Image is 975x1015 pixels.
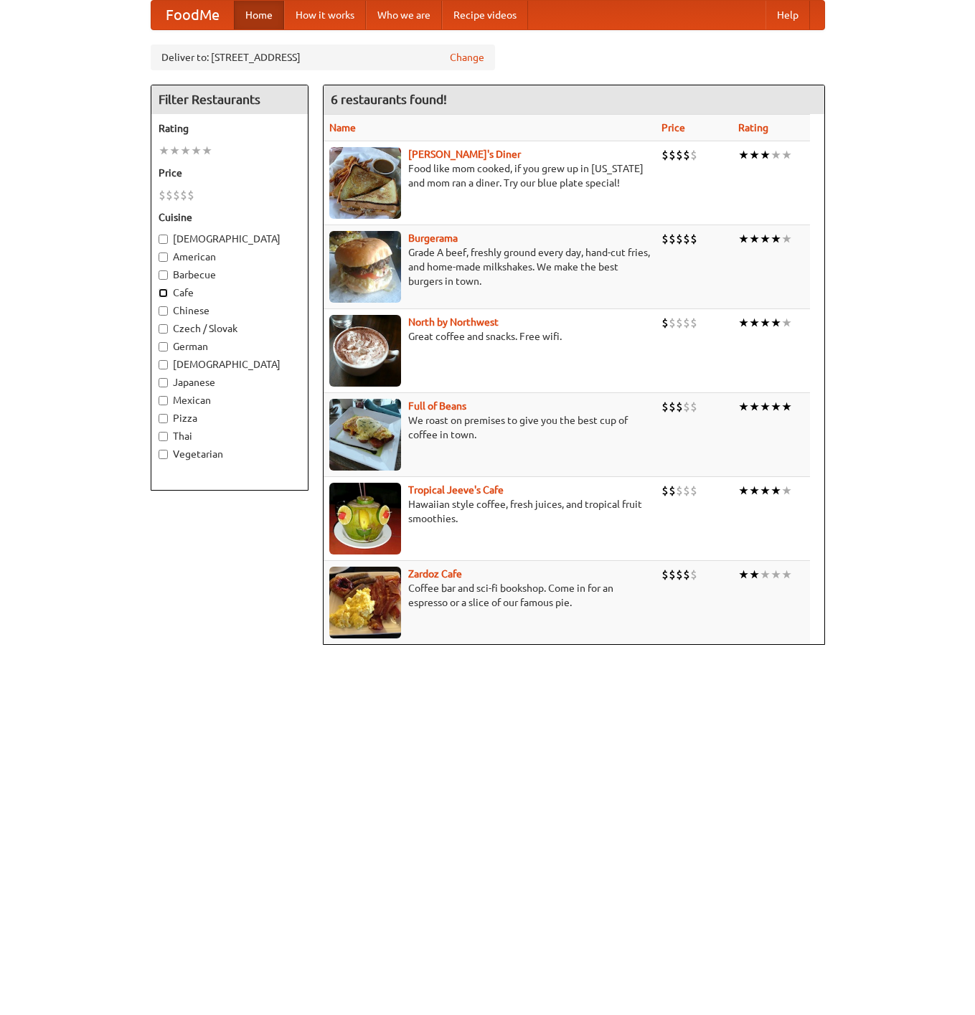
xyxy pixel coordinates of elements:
[690,483,697,499] li: $
[738,567,749,582] li: ★
[781,231,792,247] li: ★
[781,567,792,582] li: ★
[781,399,792,415] li: ★
[690,399,697,415] li: $
[159,342,168,351] input: German
[771,483,781,499] li: ★
[159,375,301,390] label: Japanese
[159,303,301,318] label: Chinese
[408,568,462,580] a: Zardoz Cafe
[159,252,168,262] input: American
[159,357,301,372] label: [DEMOGRAPHIC_DATA]
[683,567,690,582] li: $
[166,187,173,203] li: $
[408,232,458,244] b: Burgerama
[749,231,760,247] li: ★
[760,567,771,582] li: ★
[690,315,697,331] li: $
[329,399,401,471] img: beans.jpg
[766,1,810,29] a: Help
[159,250,301,264] label: American
[760,315,771,331] li: ★
[738,483,749,499] li: ★
[669,315,676,331] li: $
[676,147,683,163] li: $
[676,399,683,415] li: $
[669,567,676,582] li: $
[669,147,676,163] li: $
[159,339,301,354] label: German
[159,285,301,300] label: Cafe
[329,483,401,554] img: jeeves.jpg
[159,121,301,136] h5: Rating
[669,483,676,499] li: $
[159,232,301,246] label: [DEMOGRAPHIC_DATA]
[408,484,504,496] a: Tropical Jeeve's Cafe
[159,270,168,280] input: Barbecue
[683,315,690,331] li: $
[329,161,650,190] p: Food like mom cooked, if you grew up in [US_STATE] and mom ran a diner. Try our blue plate special!
[661,122,685,133] a: Price
[749,147,760,163] li: ★
[738,147,749,163] li: ★
[781,483,792,499] li: ★
[159,166,301,180] h5: Price
[676,567,683,582] li: $
[771,231,781,247] li: ★
[329,122,356,133] a: Name
[329,245,650,288] p: Grade A beef, freshly ground every day, hand-cut fries, and home-made milkshakes. We make the bes...
[159,321,301,336] label: Czech / Slovak
[749,567,760,582] li: ★
[159,210,301,225] h5: Cuisine
[159,268,301,282] label: Barbecue
[676,483,683,499] li: $
[329,147,401,219] img: sallys.jpg
[661,231,669,247] li: $
[738,399,749,415] li: ★
[191,143,202,159] li: ★
[151,85,308,114] h4: Filter Restaurants
[676,315,683,331] li: $
[408,148,521,160] a: [PERSON_NAME]'s Diner
[329,315,401,387] img: north.jpg
[760,399,771,415] li: ★
[234,1,284,29] a: Home
[366,1,442,29] a: Who we are
[159,235,168,244] input: [DEMOGRAPHIC_DATA]
[159,187,166,203] li: $
[676,231,683,247] li: $
[159,447,301,461] label: Vegetarian
[329,567,401,638] img: zardoz.jpg
[771,315,781,331] li: ★
[408,316,499,328] a: North by Northwest
[159,414,168,423] input: Pizza
[690,231,697,247] li: $
[771,567,781,582] li: ★
[683,147,690,163] li: $
[151,44,495,70] div: Deliver to: [STREET_ADDRESS]
[159,393,301,407] label: Mexican
[749,315,760,331] li: ★
[284,1,366,29] a: How it works
[159,288,168,298] input: Cafe
[442,1,528,29] a: Recipe videos
[760,147,771,163] li: ★
[151,1,234,29] a: FoodMe
[749,483,760,499] li: ★
[771,399,781,415] li: ★
[159,396,168,405] input: Mexican
[669,399,676,415] li: $
[173,187,180,203] li: $
[738,231,749,247] li: ★
[661,147,669,163] li: $
[781,147,792,163] li: ★
[159,360,168,369] input: [DEMOGRAPHIC_DATA]
[661,483,669,499] li: $
[180,143,191,159] li: ★
[329,413,650,442] p: We roast on premises to give you the best cup of coffee in town.
[661,567,669,582] li: $
[450,50,484,65] a: Change
[683,231,690,247] li: $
